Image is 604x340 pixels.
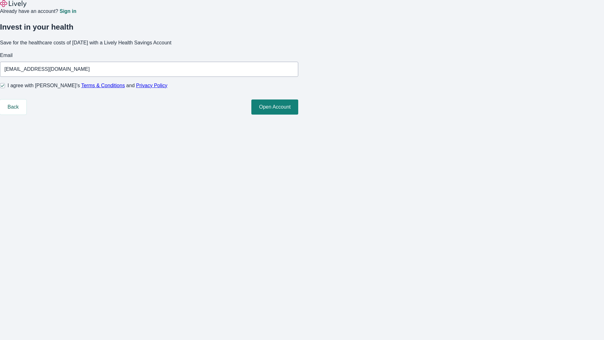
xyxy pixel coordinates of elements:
a: Terms & Conditions [81,83,125,88]
span: I agree with [PERSON_NAME]’s and [8,82,167,89]
a: Sign in [59,9,76,14]
a: Privacy Policy [136,83,168,88]
button: Open Account [251,99,298,115]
